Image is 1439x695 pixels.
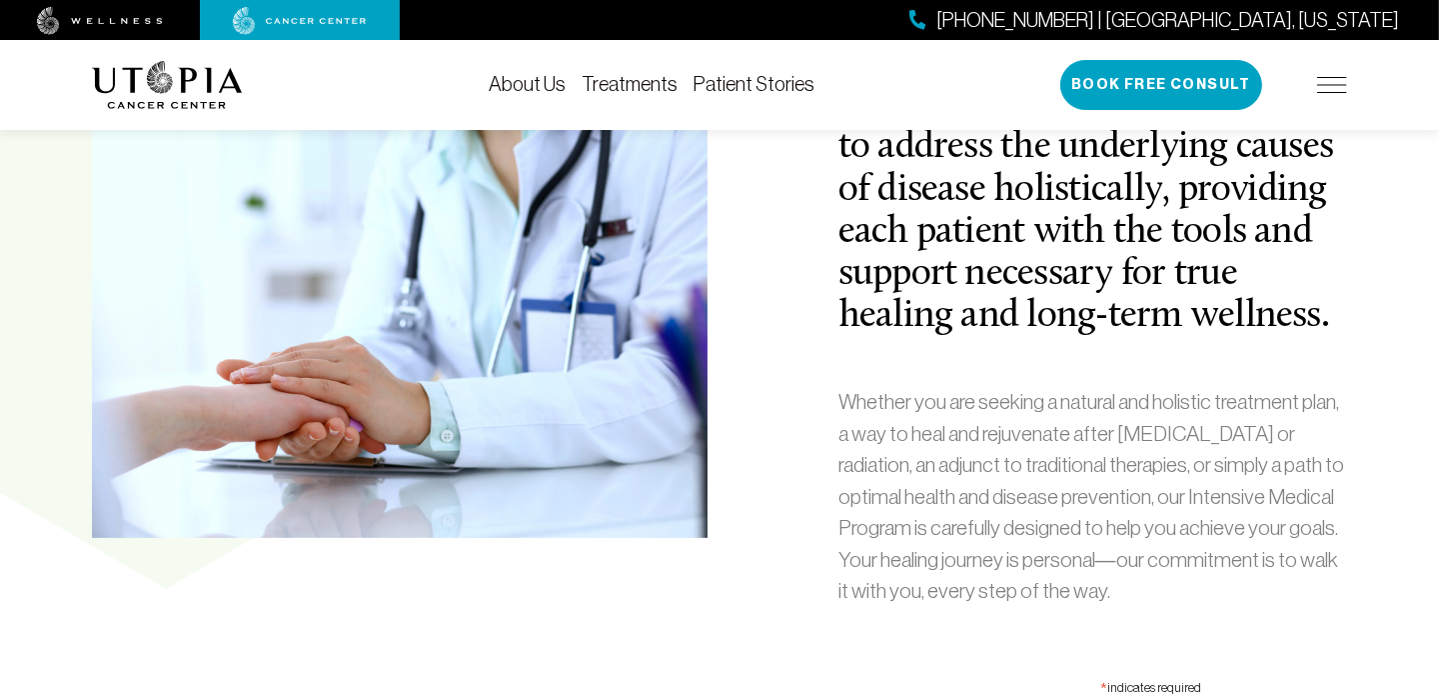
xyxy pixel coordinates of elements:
img: At Utopia Wellness and Cancer Center, our goal is to address the underlying causes of disease hol... [92,128,708,539]
p: Whether you are seeking a natural and holistic treatment plan, a way to heal and rejuvenate after... [838,386,1347,607]
img: wellness [37,7,163,35]
span: [PHONE_NUMBER] | [GEOGRAPHIC_DATA], [US_STATE] [936,6,1399,35]
button: Book Free Consult [1060,60,1262,110]
img: icon-hamburger [1317,77,1347,93]
a: Patient Stories [694,73,814,95]
a: Treatments [582,73,678,95]
h2: At Utopia Wellness and [MEDICAL_DATA], our goal is to address the underlying causes of disease ho... [838,43,1347,338]
img: logo [92,61,243,109]
a: [PHONE_NUMBER] | [GEOGRAPHIC_DATA], [US_STATE] [909,6,1399,35]
a: About Us [489,73,566,95]
img: cancer center [233,7,367,35]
